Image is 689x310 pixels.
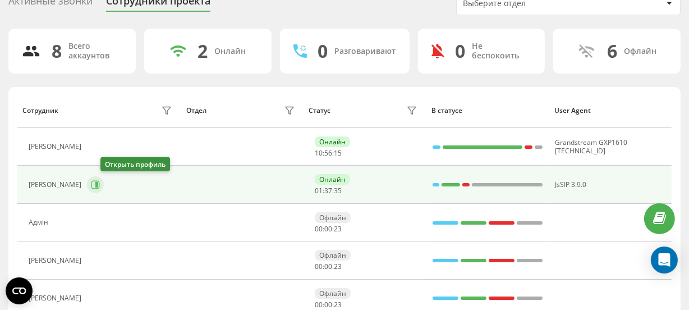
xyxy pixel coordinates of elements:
[315,225,342,233] div: : :
[324,300,332,309] span: 00
[431,107,544,115] div: В статусе
[52,40,62,62] div: 8
[651,247,678,273] div: Open Intercom Messenger
[29,143,84,151] div: [PERSON_NAME]
[624,47,656,56] div: Офлайн
[315,136,350,147] div: Онлайн
[324,186,332,195] span: 37
[22,107,58,115] div: Сотрудник
[315,301,342,309] div: : :
[315,262,323,271] span: 00
[309,107,331,115] div: Статус
[315,300,323,309] span: 00
[335,47,396,56] div: Разговаривают
[214,47,246,56] div: Онлайн
[29,218,51,226] div: Адмін
[29,181,84,189] div: [PERSON_NAME]
[554,107,667,115] div: User Agent
[29,257,84,265] div: [PERSON_NAME]
[555,138,627,155] span: Grandstream GXP1610 [TECHNICAL_ID]
[324,224,332,234] span: 00
[29,294,84,302] div: [PERSON_NAME]
[197,40,208,62] div: 2
[315,186,323,195] span: 01
[315,212,351,223] div: Офлайн
[607,40,617,62] div: 6
[315,148,323,158] span: 10
[315,224,323,234] span: 00
[315,149,342,157] div: : :
[100,157,170,171] div: Открыть профиль
[315,187,342,195] div: : :
[456,40,466,62] div: 0
[555,180,586,189] span: JsSIP 3.9.0
[318,40,328,62] div: 0
[334,224,342,234] span: 23
[472,42,532,61] div: Не беспокоить
[334,300,342,309] span: 23
[324,262,332,271] span: 00
[6,277,33,304] button: Open CMP widget
[315,263,342,271] div: : :
[334,148,342,158] span: 15
[186,107,206,115] div: Отдел
[315,174,350,185] div: Онлайн
[324,148,332,158] span: 56
[68,42,122,61] div: Всего аккаунтов
[334,262,342,271] span: 23
[315,250,351,261] div: Офлайн
[315,288,351,299] div: Офлайн
[334,186,342,195] span: 35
